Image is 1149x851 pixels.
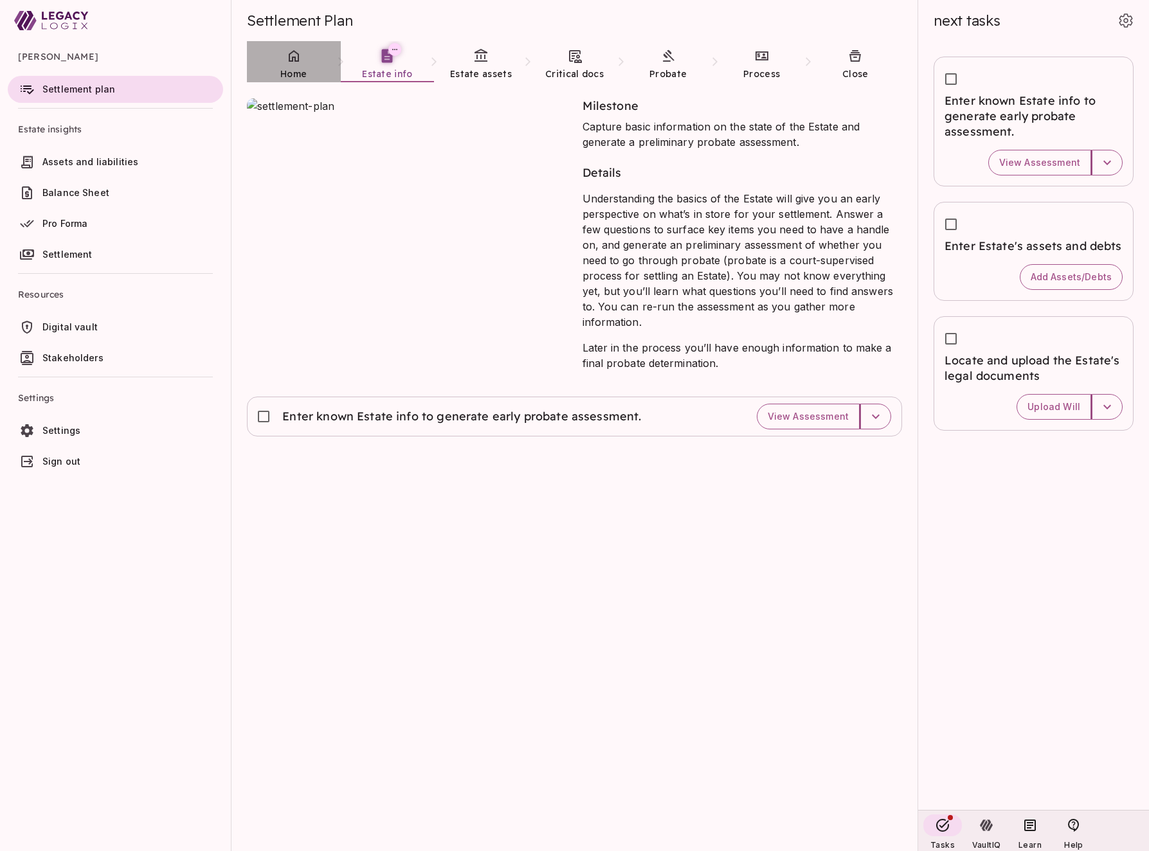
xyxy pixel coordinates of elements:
span: Stakeholders [42,352,104,363]
span: Estate insights [18,114,213,145]
div: Locate and upload the Estate's legal documentsUpload Will [934,316,1134,431]
a: Settlement plan [8,76,223,103]
span: Learn [1018,840,1042,850]
button: View Assessment [988,150,1091,175]
span: Home [280,68,307,80]
span: Pro Forma [42,218,87,229]
a: Pro Forma [8,210,223,237]
span: Estate info [362,68,412,80]
span: View Assessment [999,157,1080,168]
span: Critical docs [545,68,604,80]
a: Stakeholders [8,345,223,372]
a: Sign out [8,448,223,475]
span: Milestone [583,98,638,113]
button: Add Assets/Debts [1020,264,1123,290]
span: Balance Sheet [42,187,109,198]
span: Upload Will [1027,401,1080,413]
a: Digital vault [8,314,223,341]
a: Assets and liabilities [8,148,223,175]
div: Enter Estate's assets and debtsAdd Assets/Debts [934,202,1134,301]
span: Resources [18,279,213,310]
span: Process [743,68,780,80]
a: Settlement [8,241,223,268]
span: Capture basic information on the state of the Estate and generate a preliminary probate assessment. [583,120,860,148]
span: Sign out [42,456,80,467]
div: Enter known Estate info to generate early probate assessment.View Assessment [247,397,902,436]
span: Estate assets [450,68,512,80]
span: Details [583,165,622,180]
span: Settings [18,382,213,413]
span: Settlement Plan [247,12,352,30]
div: Enter known Estate info to generate early probate assessment.View Assessment [934,57,1134,186]
span: Add Assets/Debts [1031,271,1112,283]
span: Digital vault [42,321,98,332]
p: Later in the process you’ll have enough information to make a final probate determination. [583,340,903,371]
span: Assets and liabilities [42,156,138,167]
span: Settings [42,425,80,436]
img: settlement-plan [247,98,567,271]
p: Understanding the basics of the Estate will give you an early perspective on what’s in store for ... [583,191,903,330]
span: next tasks [934,12,1000,30]
span: Enter Estate's assets and debts [945,238,1123,254]
span: Enter known Estate info to generate early probate assessment. [945,93,1123,139]
span: Tasks [930,840,955,850]
a: Balance Sheet [8,179,223,206]
span: Locate and upload the Estate's legal documents [945,353,1123,384]
span: VaultIQ [972,840,1000,850]
span: View Assessment [768,411,849,422]
span: Probate [649,68,687,80]
button: Upload Will [1017,394,1091,420]
span: Enter known Estate info to generate early probate assessment. [282,409,642,424]
span: [PERSON_NAME] [18,41,213,72]
span: Settlement [42,249,93,260]
span: Help [1064,840,1083,850]
span: Close [842,68,869,80]
a: Settings [8,417,223,444]
button: View Assessment [757,404,860,429]
span: Settlement plan [42,84,115,94]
